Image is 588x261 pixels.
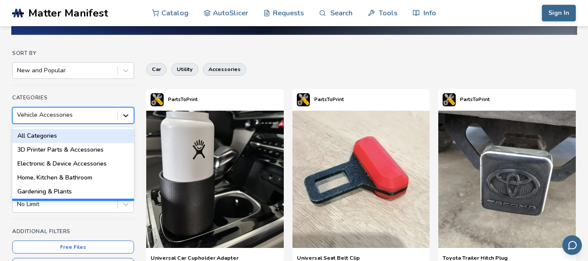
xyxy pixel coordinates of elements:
[438,89,494,111] a: PartsToPrint's profilePartsToPrint
[17,201,19,208] input: No Limit
[12,95,134,101] h4: Categories
[12,185,134,199] div: Gardening & Plants
[146,89,202,111] a: PartsToPrint's profilePartsToPrint
[171,63,198,75] button: utility
[314,95,344,104] p: PartsToPrint
[203,63,246,75] button: accessories
[12,157,134,171] div: Electronic & Device Accessories
[12,241,134,254] button: Free Files
[146,63,167,75] button: car
[297,93,310,106] img: PartsToPrint's profile
[17,112,19,119] input: Vehicle AccessoriesAll Categories3D Printer Parts & AccessoriesElectronic & Device AccessoriesHom...
[12,199,134,213] div: Vehicle Accessories
[12,171,134,185] div: Home, Kitchen & Bathroom
[168,95,198,104] p: PartsToPrint
[12,228,134,234] h4: Additional Filters
[12,143,134,157] div: 3D Printer Parts & Accessories
[542,5,576,21] button: Sign In
[151,93,164,106] img: PartsToPrint's profile
[562,235,582,255] button: Send feedback via email
[28,7,108,19] span: Matter Manifest
[12,50,134,56] h4: Sort By
[460,95,490,104] p: PartsToPrint
[12,129,134,143] div: All Categories
[292,89,348,111] a: PartsToPrint's profilePartsToPrint
[17,67,19,74] input: New and Popular
[443,93,456,106] img: PartsToPrint's profile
